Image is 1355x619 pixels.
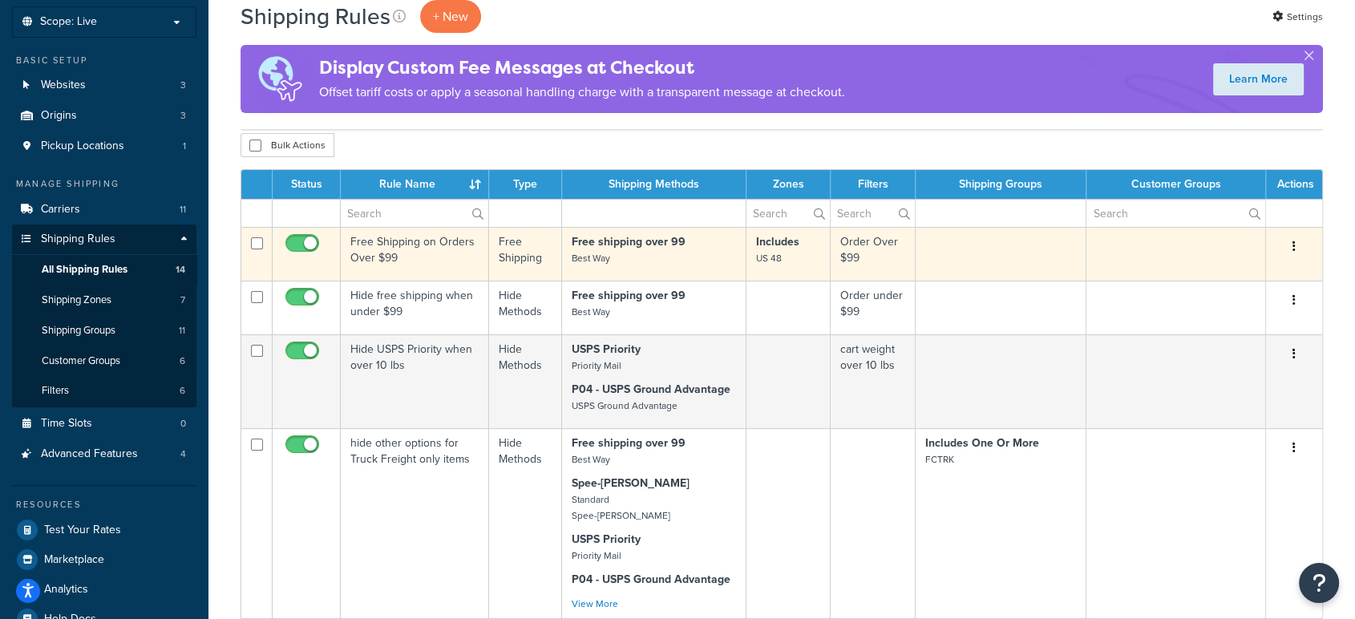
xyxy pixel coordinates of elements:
span: Advanced Features [41,447,138,461]
li: Customer Groups [12,346,196,376]
a: Carriers 11 [12,195,196,225]
span: Scope: Live [40,15,97,29]
a: Customer Groups 6 [12,346,196,376]
a: Settings [1272,6,1323,28]
th: Filters [831,170,915,199]
a: Websites 3 [12,71,196,100]
li: Filters [12,376,196,406]
h4: Display Custom Fee Messages at Checkout [319,55,845,81]
li: Shipping Rules [12,225,196,407]
span: Shipping Rules [41,233,115,246]
td: hide other options for Truck Freight only items [341,428,489,618]
span: Shipping Zones [42,293,111,307]
input: Search [831,200,914,227]
a: Marketplace [12,545,196,574]
span: Websites [41,79,86,92]
button: Open Resource Center [1299,563,1339,603]
small: Best Way [572,452,610,467]
small: Priority Mail [572,548,621,563]
strong: Free shipping over 99 [572,287,686,304]
td: Hide Methods [489,281,563,334]
a: Time Slots 0 [12,409,196,439]
span: Analytics [44,583,88,597]
span: Marketplace [44,553,104,567]
small: Standard Spee-[PERSON_NAME] [572,492,670,523]
strong: USPS Priority [572,341,641,358]
th: Type [489,170,563,199]
input: Search [746,200,830,227]
td: Hide Methods [489,334,563,428]
td: Hide free shipping when under $99 [341,281,489,334]
div: Manage Shipping [12,177,196,191]
span: 11 [179,324,185,338]
span: Customer Groups [42,354,120,368]
a: Origins 3 [12,101,196,131]
div: Basic Setup [12,54,196,67]
td: Free Shipping [489,227,563,281]
a: Shipping Groups 11 [12,316,196,346]
td: Hide Methods [489,428,563,618]
strong: P04 - USPS Ground Advantage [572,571,730,588]
small: Best Way [572,251,610,265]
span: Time Slots [41,417,92,431]
a: Filters 6 [12,376,196,406]
strong: USPS Priority [572,531,641,548]
a: Test Your Rates [12,516,196,544]
li: Origins [12,101,196,131]
small: Best Way [572,305,610,319]
a: Pickup Locations 1 [12,131,196,161]
td: Order Over $99 [831,227,915,281]
a: Shipping Zones 7 [12,285,196,315]
strong: Spee-[PERSON_NAME] [572,475,690,492]
a: Advanced Features 4 [12,439,196,469]
span: Shipping Groups [42,324,115,338]
strong: Includes One Or More [925,435,1039,451]
th: Rule Name : activate to sort column ascending [341,170,489,199]
small: US 48 [756,251,782,265]
li: All Shipping Rules [12,255,196,285]
span: 6 [180,354,185,368]
strong: Free shipping over 99 [572,233,686,250]
th: Actions [1266,170,1322,199]
li: Time Slots [12,409,196,439]
strong: P04 - USPS Ground Advantage [572,381,730,398]
a: Shipping Rules [12,225,196,254]
td: Hide USPS Priority when over 10 lbs [341,334,489,428]
small: FCTRK [925,452,954,467]
span: 3 [180,79,186,92]
th: Zones [746,170,831,199]
td: Order under $99 [831,281,915,334]
li: Shipping Zones [12,285,196,315]
span: 3 [180,109,186,123]
small: Priority Mail [572,358,621,373]
th: Shipping Groups [916,170,1087,199]
span: 7 [180,293,185,307]
span: 11 [180,203,186,216]
p: Offset tariff costs or apply a seasonal handling charge with a transparent message at checkout. [319,81,845,103]
span: Filters [42,384,69,398]
span: Pickup Locations [41,140,124,153]
span: 1 [183,140,186,153]
li: Pickup Locations [12,131,196,161]
span: Origins [41,109,77,123]
span: 4 [180,447,186,461]
input: Search [1086,200,1265,227]
li: Shipping Groups [12,316,196,346]
span: Carriers [41,203,80,216]
li: Advanced Features [12,439,196,469]
a: Analytics [12,575,196,604]
img: duties-banner-06bc72dcb5fe05cb3f9472aba00be2ae8eb53ab6f0d8bb03d382ba314ac3c341.png [241,45,319,113]
td: Free Shipping on Orders Over $99 [341,227,489,281]
div: Resources [12,498,196,512]
a: View More [572,597,618,611]
span: Test Your Rates [44,524,121,537]
li: Carriers [12,195,196,225]
button: Bulk Actions [241,133,334,157]
th: Customer Groups [1086,170,1266,199]
li: Websites [12,71,196,100]
span: All Shipping Rules [42,263,127,277]
td: cart weight over 10 lbs [831,334,915,428]
th: Shipping Methods [562,170,746,199]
